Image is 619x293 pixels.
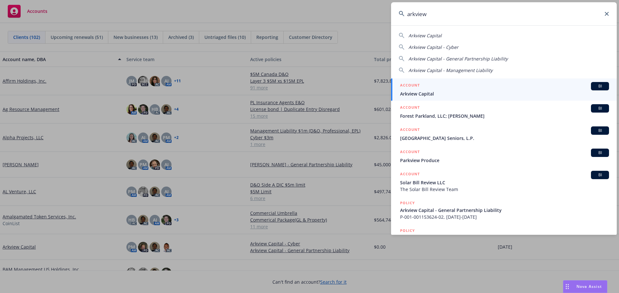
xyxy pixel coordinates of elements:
[400,135,609,142] span: [GEOGRAPHIC_DATA] Seniors, L.P.
[400,186,609,193] span: The Solar Bill Review Team
[594,150,606,156] span: BI
[400,234,609,241] span: Arkview Capital - Cyber
[400,157,609,164] span: Parkview Produce
[400,214,609,220] span: P-001-001153624-02, [DATE]-[DATE]
[391,78,617,101] a: ACCOUNTBIArkview Capital
[563,280,607,293] button: Nova Assist
[391,123,617,145] a: ACCOUNTBI[GEOGRAPHIC_DATA] Seniors, L.P.
[400,200,415,206] h5: POLICY
[391,145,617,167] a: ACCOUNTBIParkview Produce
[408,67,493,73] span: Arkview Capital - Management Liability
[400,171,420,179] h5: ACCOUNT
[408,44,458,50] span: Arkview Capital - Cyber
[594,172,606,178] span: BI
[400,90,609,97] span: Arkview Capital
[563,280,571,293] div: Drag to move
[400,126,420,134] h5: ACCOUNT
[391,101,617,123] a: ACCOUNTBIForest Parkland, LLC; [PERSON_NAME]
[408,32,442,39] span: Arkview Capital
[408,56,508,62] span: Arkview Capital - General Partnership Liability
[594,105,606,111] span: BI
[400,227,415,234] h5: POLICY
[400,104,420,112] h5: ACCOUNT
[400,149,420,156] h5: ACCOUNT
[391,2,617,25] input: Search...
[400,179,609,186] span: Solar Bill Review LLC
[391,196,617,224] a: POLICYArkview Capital - General Partnership LiabilityP-001-001153624-02, [DATE]-[DATE]
[391,224,617,252] a: POLICYArkview Capital - Cyber
[594,83,606,89] span: BI
[576,284,602,289] span: Nova Assist
[400,113,609,119] span: Forest Parkland, LLC; [PERSON_NAME]
[400,207,609,214] span: Arkview Capital - General Partnership Liability
[400,82,420,90] h5: ACCOUNT
[391,167,617,196] a: ACCOUNTBISolar Bill Review LLCThe Solar Bill Review Team
[594,128,606,133] span: BI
